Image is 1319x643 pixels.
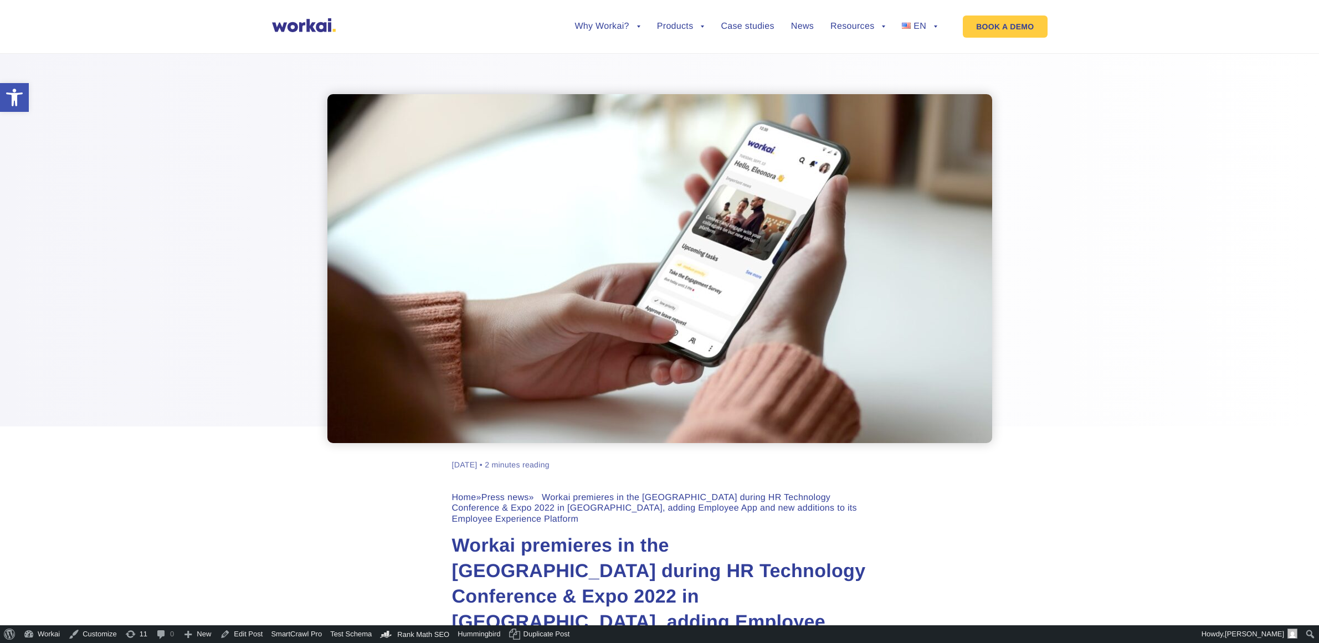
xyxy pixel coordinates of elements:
[481,493,529,502] a: Press news
[327,94,992,443] img: Workai premieres in the USA
[197,625,211,643] span: New
[454,625,505,643] a: Hummingbird
[452,460,550,470] div: [DATE] • 2 minutes reading
[902,22,937,31] a: EN
[657,22,705,31] a: Products
[524,625,570,643] span: Duplicate Post
[326,625,376,643] a: Test Schema
[267,625,326,643] a: SmartCrawl Pro
[452,492,868,524] div: » » Workai premieres in the [GEOGRAPHIC_DATA] during HR Technology Conference & Expo 2022 in [GEO...
[963,16,1047,38] a: BOOK A DEMO
[170,625,174,643] span: 0
[397,630,449,639] span: Rank Math SEO
[913,22,926,31] span: EN
[791,22,814,31] a: News
[376,625,454,643] a: Rank Math Dashboard
[140,625,147,643] span: 11
[1225,630,1284,638] span: [PERSON_NAME]
[721,22,774,31] a: Case studies
[830,22,885,31] a: Resources
[574,22,640,31] a: Why Workai?
[64,625,121,643] a: Customize
[19,625,64,643] a: Workai
[1198,625,1302,643] a: Howdy,
[215,625,267,643] a: Edit Post
[452,493,476,502] a: Home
